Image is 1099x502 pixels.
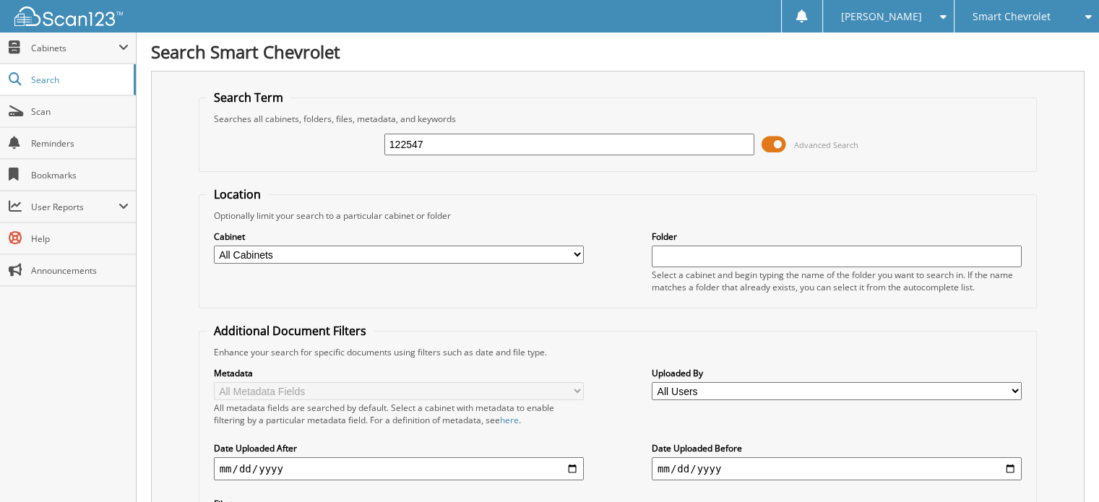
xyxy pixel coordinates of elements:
[151,40,1085,64] h1: Search Smart Chevrolet
[1027,433,1099,502] iframe: Chat Widget
[973,12,1051,21] span: Smart Chevrolet
[31,105,129,118] span: Scan
[214,230,584,243] label: Cabinet
[207,323,374,339] legend: Additional Document Filters
[31,169,129,181] span: Bookmarks
[207,113,1030,125] div: Searches all cabinets, folders, files, metadata, and keywords
[207,90,290,105] legend: Search Term
[841,12,922,21] span: [PERSON_NAME]
[214,402,584,426] div: All metadata fields are searched by default. Select a cabinet with metadata to enable filtering b...
[31,137,129,150] span: Reminders
[214,457,584,480] input: start
[207,346,1030,358] div: Enhance your search for specific documents using filters such as date and file type.
[31,42,118,54] span: Cabinets
[652,442,1022,454] label: Date Uploaded Before
[652,457,1022,480] input: end
[214,442,584,454] label: Date Uploaded After
[652,269,1022,293] div: Select a cabinet and begin typing the name of the folder you want to search in. If the name match...
[214,367,584,379] label: Metadata
[207,186,268,202] legend: Location
[652,367,1022,379] label: Uploaded By
[207,209,1030,222] div: Optionally limit your search to a particular cabinet or folder
[31,74,126,86] span: Search
[31,201,118,213] span: User Reports
[31,264,129,277] span: Announcements
[652,230,1022,243] label: Folder
[794,139,858,150] span: Advanced Search
[14,7,123,26] img: scan123-logo-white.svg
[31,233,129,245] span: Help
[500,414,519,426] a: here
